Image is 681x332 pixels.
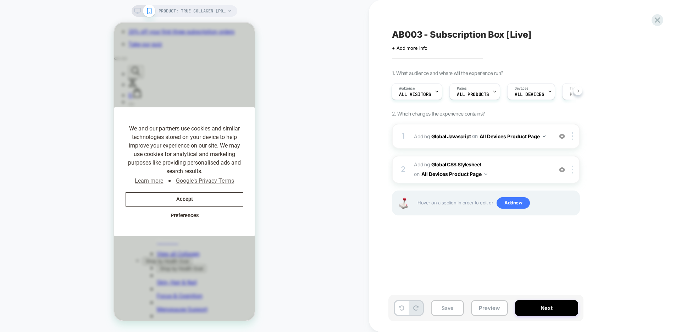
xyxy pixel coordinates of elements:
[472,132,477,140] span: on
[515,300,578,316] button: Next
[11,102,129,153] span: We and our partners use cookies and similar technologies stored on your device to help improve yo...
[414,170,419,178] span: on
[431,161,481,167] b: Global CSS Stylesheet
[417,197,576,209] span: Hover on a section in order to edit or
[471,300,508,316] button: Preview
[570,92,594,97] span: Page Load
[396,198,410,209] img: Joystick
[414,160,549,179] span: Adding
[11,186,129,200] button: Preferences
[54,154,57,162] span: ●
[400,129,407,143] div: 1
[431,300,464,316] button: Save
[457,92,489,97] span: ALL PRODUCTS
[543,135,546,137] img: down arrow
[400,162,407,177] div: 2
[515,86,528,91] span: Devices
[399,86,415,91] span: Audience
[480,131,546,141] button: All Devices Product Page
[11,170,129,184] button: Accept
[60,153,121,164] a: Google's Privacy Terms
[515,92,544,97] span: ALL DEVICES
[457,86,467,91] span: Pages
[421,169,487,179] button: All Devices Product Page
[414,131,549,141] span: Adding
[485,173,487,175] img: down arrow
[392,70,503,76] span: 1. What audience and where will the experience run?
[431,133,471,139] b: Global Javascript
[392,29,532,40] span: AB003 - Subscription Box [Live]
[399,92,431,97] span: All Visitors
[392,45,427,51] span: + Add more info
[570,86,583,91] span: Trigger
[559,133,565,139] img: crossed eye
[20,153,50,164] a: Learn more
[497,197,530,209] span: Add new
[559,167,565,173] img: crossed eye
[159,5,226,17] span: PRODUCT: True Collagen [pouch]
[392,111,485,117] span: 2. Which changes the experience contains?
[572,132,573,140] img: close
[572,166,573,173] img: close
